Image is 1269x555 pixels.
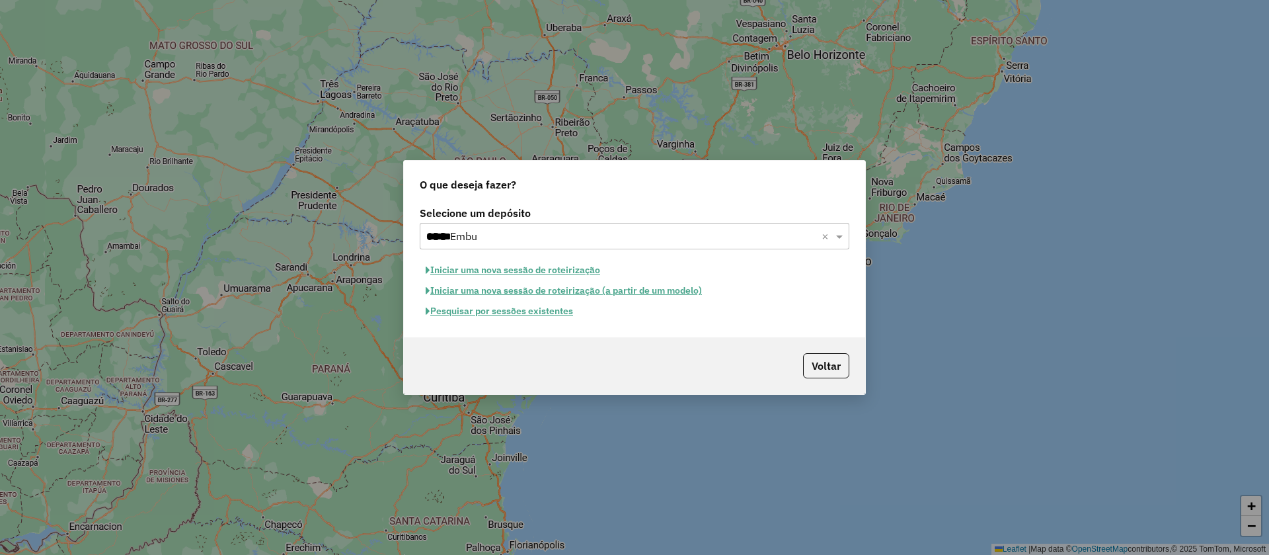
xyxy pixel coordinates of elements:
[420,177,516,192] span: O que deseja fazer?
[420,280,708,301] button: Iniciar uma nova sessão de roteirização (a partir de um modelo)
[803,353,849,378] button: Voltar
[822,228,833,244] span: Clear all
[420,301,579,321] button: Pesquisar por sessões existentes
[420,205,849,221] label: Selecione um depósito
[420,260,606,280] button: Iniciar uma nova sessão de roteirização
